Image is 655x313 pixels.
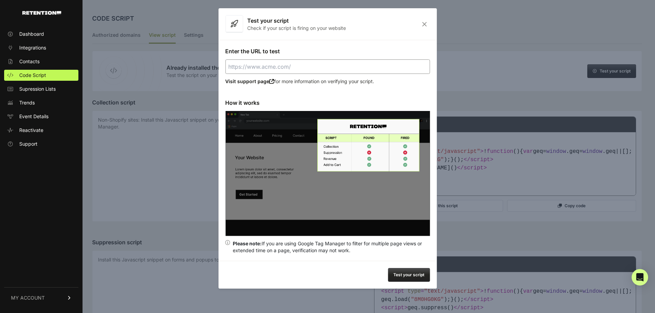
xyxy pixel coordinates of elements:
[225,78,430,85] p: for more information on verifying your script.
[11,294,45,301] span: MY ACCOUNT
[225,48,280,55] label: Enter the URL to test
[19,113,48,120] span: Event Details
[4,29,78,40] a: Dashboard
[19,44,46,51] span: Integrations
[22,11,61,15] img: Retention.com
[225,99,430,107] h3: How it works
[4,83,78,94] a: Supression Lists
[419,21,430,27] i: Close
[632,269,648,286] div: Open Intercom Messenger
[4,125,78,136] a: Reactivate
[4,56,78,67] a: Contacts
[19,141,37,147] span: Support
[4,287,78,308] a: MY ACCOUNT
[19,99,35,106] span: Trends
[19,86,56,92] span: Supression Lists
[19,31,44,37] span: Dashboard
[225,59,430,74] input: https://www.acme.com/
[4,70,78,81] a: Code Script
[225,111,430,236] img: verify script installation
[4,97,78,108] a: Trends
[233,240,430,254] div: If you are using Google Tag Manager to filter for multiple page views or extended time on a page,...
[4,42,78,53] a: Integrations
[4,111,78,122] a: Event Details
[19,127,43,134] span: Reactivate
[247,25,346,32] p: Check if your script is firing on your website
[19,58,40,65] span: Contacts
[388,268,430,282] button: Test your script
[4,138,78,149] a: Support
[233,241,262,246] strong: Please note:
[19,72,46,79] span: Code Script
[247,16,346,25] h3: Test your script
[225,78,274,84] a: Visit support page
